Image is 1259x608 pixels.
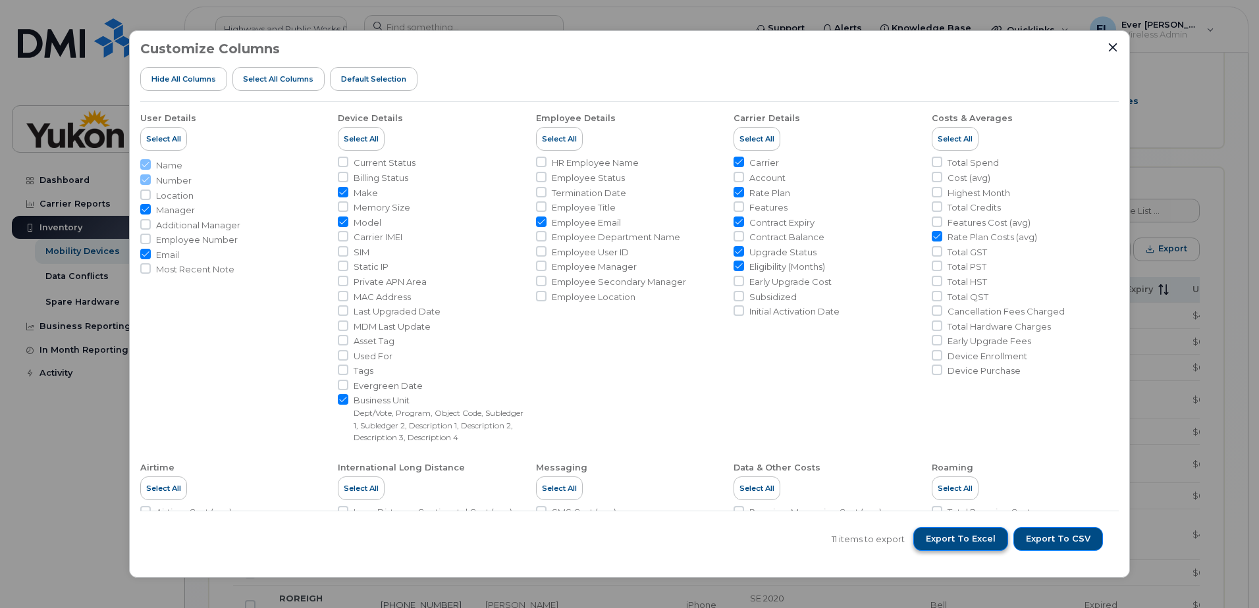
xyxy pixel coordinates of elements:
[536,476,583,500] button: Select All
[932,462,973,474] div: Roaming
[948,276,987,288] span: Total HST
[354,380,423,392] span: Evergreen Date
[938,483,973,494] span: Select All
[344,483,379,494] span: Select All
[749,276,832,288] span: Early Upgrade Cost
[749,291,797,303] span: Subsidized
[354,187,378,199] span: Make
[338,476,385,500] button: Select All
[354,305,441,318] span: Last Upgraded Date
[338,462,465,474] div: International Long Distance
[354,201,410,214] span: Memory Size
[536,462,587,474] div: Messaging
[1013,527,1103,551] button: Export to CSV
[338,127,385,151] button: Select All
[734,462,820,474] div: Data & Other Costs
[140,476,187,500] button: Select All
[156,190,194,202] span: Location
[948,246,987,259] span: Total GST
[354,335,394,347] span: Asset Tag
[948,201,1001,214] span: Total Credits
[354,394,525,407] span: Business Unit
[926,533,996,545] span: Export to Excel
[354,172,408,184] span: Billing Status
[739,134,774,144] span: Select All
[1026,533,1090,545] span: Export to CSV
[354,261,388,273] span: Static IP
[948,305,1065,318] span: Cancellation Fees Charged
[338,113,403,124] div: Device Details
[552,157,639,169] span: HR Employee Name
[749,261,825,273] span: Eligibility (Months)
[913,527,1008,551] button: Export to Excel
[932,127,978,151] button: Select All
[938,134,973,144] span: Select All
[354,246,369,259] span: SIM
[552,291,635,303] span: Employee Location
[832,533,905,545] span: 11 items to export
[140,462,174,474] div: Airtime
[330,67,417,91] button: Default Selection
[948,320,1051,333] span: Total Hardware Charges
[749,172,786,184] span: Account
[948,261,986,273] span: Total PST
[948,335,1031,347] span: Early Upgrade Fees
[932,476,978,500] button: Select All
[232,67,325,91] button: Select all Columns
[156,219,240,232] span: Additional Manager
[354,291,411,303] span: MAC Address
[749,305,840,318] span: Initial Activation Date
[146,134,181,144] span: Select All
[948,231,1037,243] span: Rate Plan Costs (avg)
[734,127,780,151] button: Select All
[749,216,815,229] span: Contract Expiry
[140,41,280,56] h3: Customize Columns
[948,291,988,303] span: Total QST
[749,187,790,199] span: Rate Plan
[749,231,824,243] span: Contract Balance
[156,204,195,216] span: Manager
[749,506,882,519] span: Premium Messaging Cost (avg)
[140,67,227,91] button: Hide All Columns
[948,506,1031,519] span: Total Roaming Cost
[552,276,686,288] span: Employee Secondary Manager
[552,261,637,273] span: Employee Manager
[552,506,616,519] span: SMS Cost (avg)
[552,187,626,199] span: Termination Date
[552,172,625,184] span: Employee Status
[536,113,616,124] div: Employee Details
[344,134,379,144] span: Select All
[536,127,583,151] button: Select All
[354,350,392,363] span: Used For
[552,231,680,243] span: Employee Department Name
[739,483,774,494] span: Select All
[156,159,182,172] span: Name
[146,483,181,494] span: Select All
[354,157,415,169] span: Current Status
[354,231,402,243] span: Carrier IMEI
[156,249,179,261] span: Email
[734,476,780,500] button: Select All
[140,113,196,124] div: User Details
[552,201,616,214] span: Employee Title
[749,201,788,214] span: Features
[243,74,313,84] span: Select all Columns
[156,263,234,276] span: Most Recent Note
[156,234,238,246] span: Employee Number
[354,365,373,377] span: Tags
[948,350,1027,363] span: Device Enrollment
[354,320,431,333] span: MDM Last Update
[156,174,192,187] span: Number
[948,157,999,169] span: Total Spend
[156,506,232,519] span: Airtime Cost (avg)
[354,276,427,288] span: Private APN Area
[151,74,216,84] span: Hide All Columns
[948,187,1010,199] span: Highest Month
[932,113,1013,124] div: Costs & Averages
[354,408,523,442] small: Dept/Vote, Program, Object Code, Subledger 1, Subledger 2, Description 1, Description 2, Descript...
[341,74,406,84] span: Default Selection
[749,157,779,169] span: Carrier
[140,127,187,151] button: Select All
[542,483,577,494] span: Select All
[1107,41,1119,53] button: Close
